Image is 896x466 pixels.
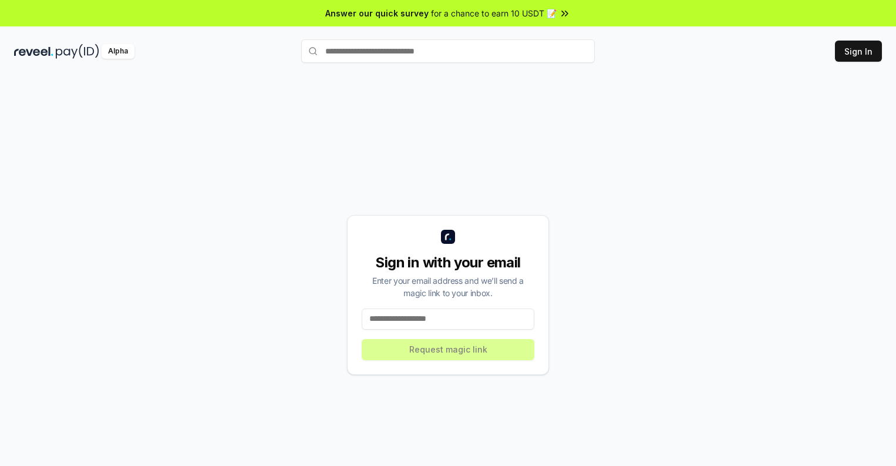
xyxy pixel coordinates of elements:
[441,230,455,244] img: logo_small
[431,7,557,19] span: for a chance to earn 10 USDT 📝
[102,44,134,59] div: Alpha
[14,44,53,59] img: reveel_dark
[835,41,882,62] button: Sign In
[56,44,99,59] img: pay_id
[362,253,534,272] div: Sign in with your email
[325,7,429,19] span: Answer our quick survey
[362,274,534,299] div: Enter your email address and we’ll send a magic link to your inbox.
